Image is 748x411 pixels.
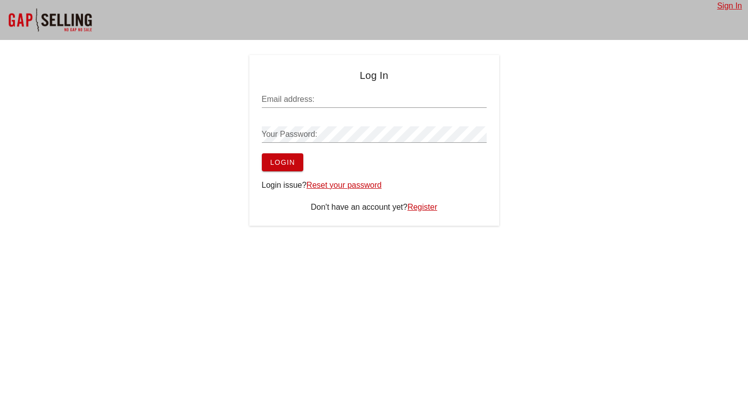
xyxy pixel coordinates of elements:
div: Don't have an account yet? [262,201,487,213]
h4: Log In [262,67,487,83]
a: Register [407,203,437,211]
a: Reset your password [306,181,381,189]
div: Login issue? [262,179,487,191]
button: Login [262,153,303,171]
span: Login [270,158,295,166]
a: Sign In [717,1,742,10]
